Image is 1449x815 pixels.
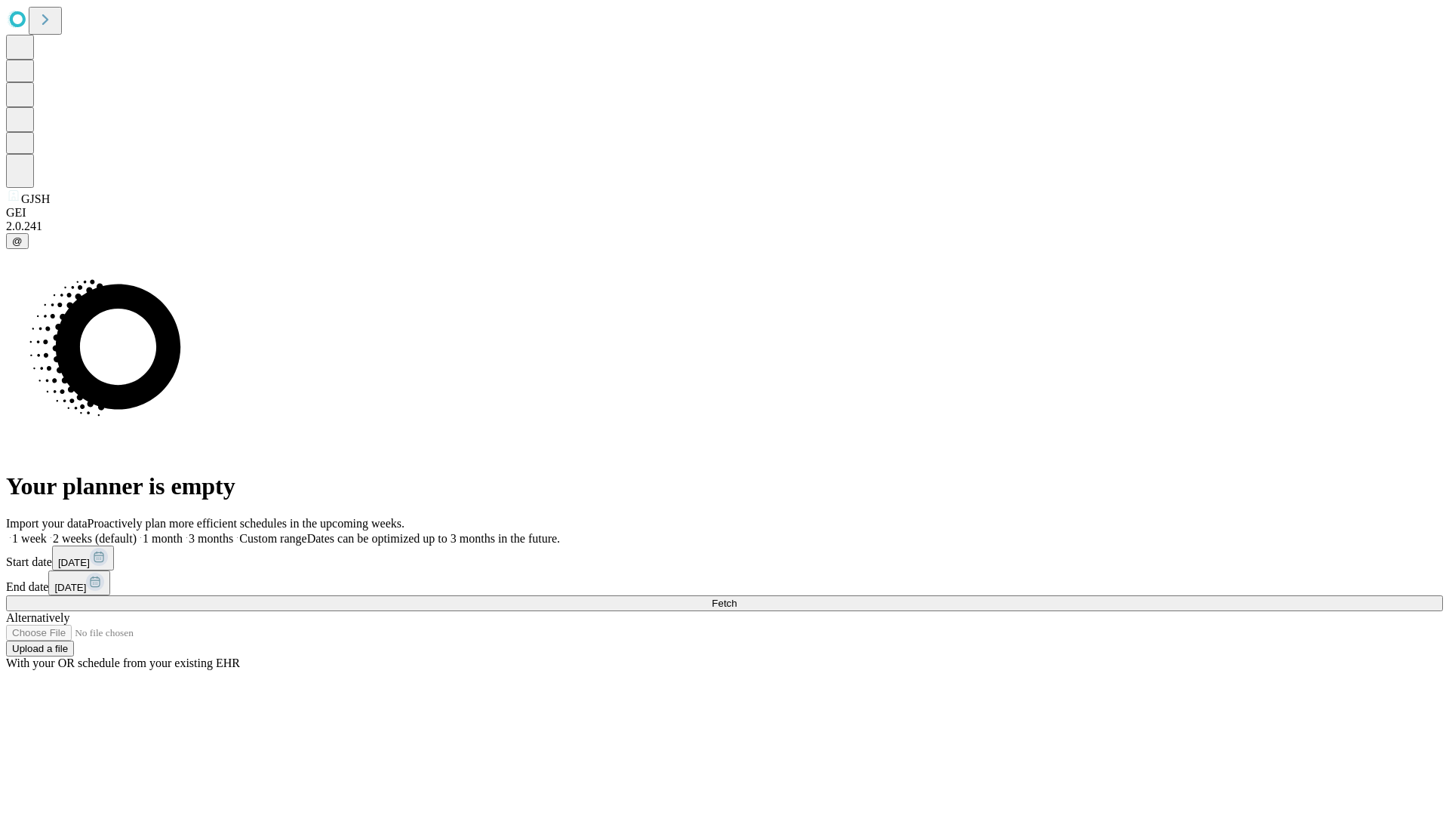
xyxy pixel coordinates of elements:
div: Start date [6,546,1443,570]
span: Alternatively [6,611,69,624]
span: [DATE] [58,557,90,568]
button: Fetch [6,595,1443,611]
div: GEI [6,206,1443,220]
span: 2 weeks (default) [53,532,137,545]
div: End date [6,570,1443,595]
span: 3 months [189,532,233,545]
h1: Your planner is empty [6,472,1443,500]
span: Fetch [712,598,737,609]
button: [DATE] [52,546,114,570]
button: @ [6,233,29,249]
span: With your OR schedule from your existing EHR [6,657,240,669]
button: Upload a file [6,641,74,657]
span: Proactively plan more efficient schedules in the upcoming weeks. [88,517,405,530]
div: 2.0.241 [6,220,1443,233]
span: @ [12,235,23,247]
span: 1 week [12,532,47,545]
button: [DATE] [48,570,110,595]
span: Dates can be optimized up to 3 months in the future. [307,532,560,545]
span: GJSH [21,192,50,205]
span: Import your data [6,517,88,530]
span: [DATE] [54,582,86,593]
span: Custom range [239,532,306,545]
span: 1 month [143,532,183,545]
